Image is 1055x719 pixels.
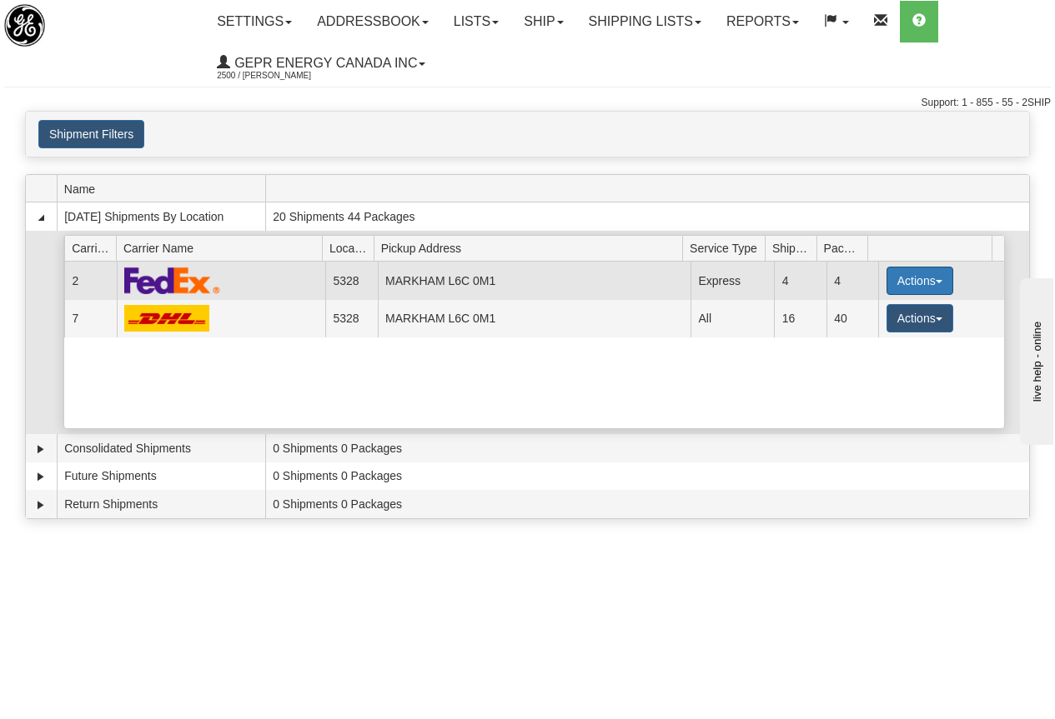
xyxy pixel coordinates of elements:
td: 4 [774,262,826,299]
a: Settings [204,1,304,42]
div: Support: 1 - 855 - 55 - 2SHIP [4,96,1051,110]
span: Service Type [690,235,765,261]
td: [DATE] Shipments By Location [57,202,265,231]
span: Packages [824,235,868,261]
a: Expand [33,441,49,457]
td: 0 Shipments 0 Packages [265,462,1029,491]
td: 0 Shipments 0 Packages [265,490,1029,518]
span: Carrier Id [72,235,116,261]
div: live help - online [13,14,154,27]
span: Pickup Address [381,235,683,261]
td: 4 [826,262,879,299]
a: Lists [441,1,511,42]
td: 16 [774,300,826,337]
td: Return Shipments [57,490,265,518]
a: Reports [714,1,811,42]
a: Expand [33,468,49,485]
td: Future Shipments [57,462,265,491]
a: Ship [511,1,575,42]
td: Express [691,262,774,299]
td: MARKHAM L6C 0M1 [378,262,691,299]
a: Addressbook [304,1,441,42]
td: 0 Shipments 0 Packages [265,434,1029,462]
span: Shipments [772,235,816,261]
span: Location Id [329,235,374,261]
td: Consolidated Shipments [57,434,265,462]
td: 40 [826,300,879,337]
button: Actions [887,304,953,332]
td: 20 Shipments 44 Packages [265,202,1029,231]
span: GEPR Energy Canada Inc [230,56,417,70]
iframe: chat widget [1017,274,1053,444]
a: Expand [33,497,49,513]
button: Actions [887,267,953,295]
img: DHL_Worldwide [124,305,209,332]
span: Carrier Name [123,235,322,261]
td: 5328 [325,300,378,337]
img: logo2500.jpg [4,4,45,47]
a: Shipping lists [576,1,714,42]
button: Shipment Filters [38,120,144,148]
td: 7 [64,300,117,337]
a: Collapse [33,209,49,226]
a: GEPR Energy Canada Inc 2500 / [PERSON_NAME] [204,42,438,84]
td: MARKHAM L6C 0M1 [378,300,691,337]
span: Name [64,176,265,202]
td: 5328 [325,262,378,299]
td: 2 [64,262,117,299]
td: All [691,300,774,337]
span: 2500 / [PERSON_NAME] [217,67,342,84]
img: FedEx Express® [124,267,220,294]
